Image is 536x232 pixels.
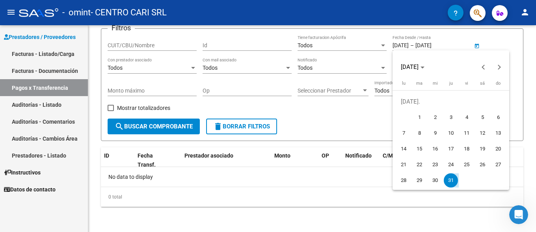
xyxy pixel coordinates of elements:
[491,142,505,156] span: 20
[475,142,489,156] span: 19
[396,173,411,187] span: 28
[496,81,501,86] span: do
[475,125,490,141] button: 12 de julio de 2025
[398,60,428,74] button: Choose month and year
[443,110,459,125] button: 3 de julio de 2025
[396,125,411,141] button: 7 de julio de 2025
[411,110,427,125] button: 1 de julio de 2025
[476,59,491,75] button: Previous month
[396,142,411,156] span: 14
[411,141,427,157] button: 15 de julio de 2025
[459,157,475,173] button: 25 de julio de 2025
[411,173,427,188] button: 29 de julio de 2025
[490,125,506,141] button: 13 de julio de 2025
[444,173,458,187] span: 31
[509,205,528,224] iframe: Intercom live chat
[412,173,426,187] span: 29
[475,141,490,157] button: 19 de julio de 2025
[396,158,411,172] span: 21
[443,125,459,141] button: 10 de julio de 2025
[416,81,422,86] span: ma
[490,141,506,157] button: 20 de julio de 2025
[444,126,458,140] span: 10
[428,110,442,124] span: 2
[401,63,419,71] span: [DATE]
[427,157,443,173] button: 23 de julio de 2025
[412,142,426,156] span: 15
[433,81,438,86] span: mi
[412,110,426,124] span: 1
[428,142,442,156] span: 16
[449,81,453,86] span: ju
[475,158,489,172] span: 26
[443,141,459,157] button: 17 de julio de 2025
[460,110,474,124] span: 4
[402,81,406,86] span: lu
[490,110,506,125] button: 6 de julio de 2025
[427,173,443,188] button: 30 de julio de 2025
[396,126,411,140] span: 7
[475,110,490,125] button: 5 de julio de 2025
[427,141,443,157] button: 16 de julio de 2025
[444,142,458,156] span: 17
[459,110,475,125] button: 4 de julio de 2025
[428,158,442,172] span: 23
[490,157,506,173] button: 27 de julio de 2025
[396,173,411,188] button: 28 de julio de 2025
[475,110,489,124] span: 5
[444,110,458,124] span: 3
[459,141,475,157] button: 18 de julio de 2025
[460,142,474,156] span: 18
[465,81,468,86] span: vi
[491,59,507,75] button: Next month
[459,125,475,141] button: 11 de julio de 2025
[475,126,489,140] span: 12
[491,158,505,172] span: 27
[428,126,442,140] span: 9
[411,125,427,141] button: 8 de julio de 2025
[412,126,426,140] span: 8
[427,110,443,125] button: 2 de julio de 2025
[396,141,411,157] button: 14 de julio de 2025
[444,158,458,172] span: 24
[428,173,442,187] span: 30
[491,110,505,124] span: 6
[396,157,411,173] button: 21 de julio de 2025
[480,81,485,86] span: sá
[411,157,427,173] button: 22 de julio de 2025
[443,157,459,173] button: 24 de julio de 2025
[491,126,505,140] span: 13
[475,157,490,173] button: 26 de julio de 2025
[412,158,426,172] span: 22
[460,126,474,140] span: 11
[443,173,459,188] button: 31 de julio de 2025
[427,125,443,141] button: 9 de julio de 2025
[396,94,506,110] td: [DATE].
[460,158,474,172] span: 25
